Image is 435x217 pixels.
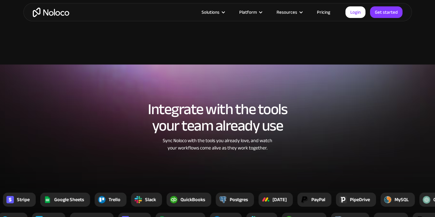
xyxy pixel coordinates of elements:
div: Sync Noloco with the tools you already love, and watch your workflows come alive as they work tog... [137,137,298,152]
div: PipeDrive [350,196,370,203]
a: Login [345,6,365,18]
div: Resources [269,8,309,16]
div: Postgres [230,196,248,203]
div: Solutions [202,8,219,16]
div: Resources [277,8,297,16]
div: Stripe [17,196,30,203]
div: [DATE] [273,196,287,203]
div: Platform [232,8,269,16]
div: Solutions [194,8,232,16]
a: Get started [370,6,403,18]
div: MySQL [395,196,409,203]
div: Trello [109,196,121,203]
div: Platform [239,8,257,16]
h2: Integrate with the tools your team already use [29,101,406,134]
div: QuickBooks [181,196,205,203]
div: PayPal [311,196,325,203]
a: Pricing [309,8,338,16]
div: Slack [145,196,156,203]
div: Google Sheets [54,196,84,203]
a: home [33,8,69,17]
